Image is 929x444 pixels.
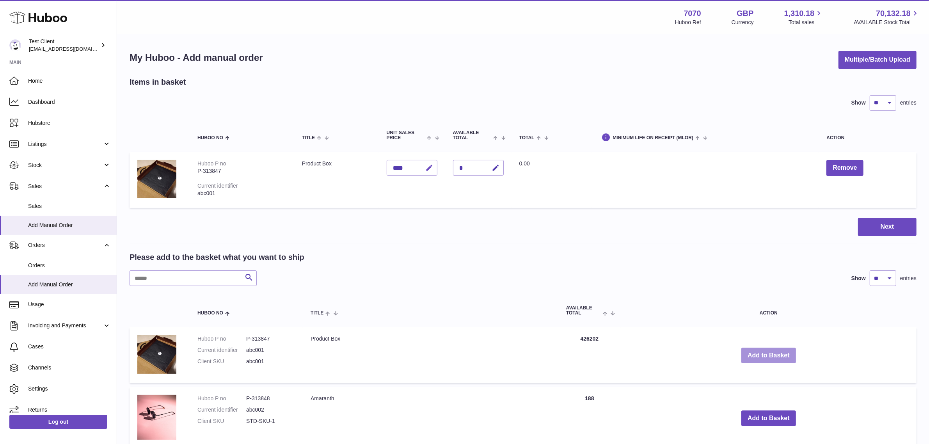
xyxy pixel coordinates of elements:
img: Product Box [137,160,176,198]
span: 70,132.18 [876,8,911,19]
td: 426202 [558,327,621,383]
span: Settings [28,385,111,392]
span: Stock [28,162,103,169]
span: Cases [28,343,111,350]
th: Action [621,298,917,323]
div: Test Client [29,38,99,53]
h2: Please add to the basket what you want to ship [130,252,304,263]
span: Title [311,311,323,316]
dt: Huboo P no [197,335,246,343]
strong: 7070 [684,8,701,19]
span: Hubstore [28,119,111,127]
span: Home [28,77,111,85]
span: Orders [28,242,103,249]
div: Action [826,135,909,140]
div: Huboo Ref [675,19,701,26]
dt: Client SKU [197,358,246,365]
div: abc001 [197,190,286,197]
span: [EMAIL_ADDRESS][DOMAIN_NAME] [29,46,115,52]
span: Orders [28,262,111,269]
dd: abc002 [246,406,295,414]
label: Show [851,275,866,282]
h1: My Huboo - Add manual order [130,52,263,64]
span: Title [302,135,315,140]
span: Add Manual Order [28,281,111,288]
button: Add to Basket [741,410,796,426]
span: entries [900,99,917,107]
span: Unit Sales Price [387,130,425,140]
span: AVAILABLE Total [566,305,601,316]
dt: Huboo P no [197,395,246,402]
span: Returns [28,406,111,414]
dt: Current identifier [197,346,246,354]
dd: P-313848 [246,395,295,402]
dd: abc001 [246,346,295,354]
a: Log out [9,415,107,429]
span: 0.00 [519,160,530,167]
span: Total [519,135,535,140]
span: Add Manual Order [28,222,111,229]
span: 1,310.18 [784,8,815,19]
dd: abc001 [246,358,295,365]
img: Amaranth [137,395,176,439]
button: Multiple/Batch Upload [838,51,917,69]
dt: Current identifier [197,406,246,414]
td: Product Box [303,327,558,383]
span: Total sales [789,19,823,26]
span: entries [900,275,917,282]
a: 1,310.18 Total sales [784,8,824,26]
span: Dashboard [28,98,111,106]
h2: Items in basket [130,77,186,87]
button: Next [858,218,917,236]
dd: STD-SKU-1 [246,417,295,425]
label: Show [851,99,866,107]
span: Sales [28,202,111,210]
span: AVAILABLE Stock Total [854,19,920,26]
img: internalAdmin-7070@internal.huboo.com [9,39,21,51]
span: Listings [28,140,103,148]
strong: GBP [737,8,753,19]
span: Minimum Life On Receipt (MLOR) [613,135,693,140]
img: Product Box [137,335,176,373]
span: Channels [28,364,111,371]
span: Invoicing and Payments [28,322,103,329]
a: 70,132.18 AVAILABLE Stock Total [854,8,920,26]
span: Huboo no [197,135,223,140]
button: Add to Basket [741,348,796,364]
span: Usage [28,301,111,308]
span: AVAILABLE Total [453,130,492,140]
div: P-313847 [197,167,286,175]
div: Current identifier [197,183,238,189]
div: Huboo P no [197,160,226,167]
span: Huboo no [197,311,223,316]
dt: Client SKU [197,417,246,425]
span: Sales [28,183,103,190]
button: Remove [826,160,863,176]
dd: P-313847 [246,335,295,343]
div: Currency [732,19,754,26]
td: Product Box [294,152,379,208]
